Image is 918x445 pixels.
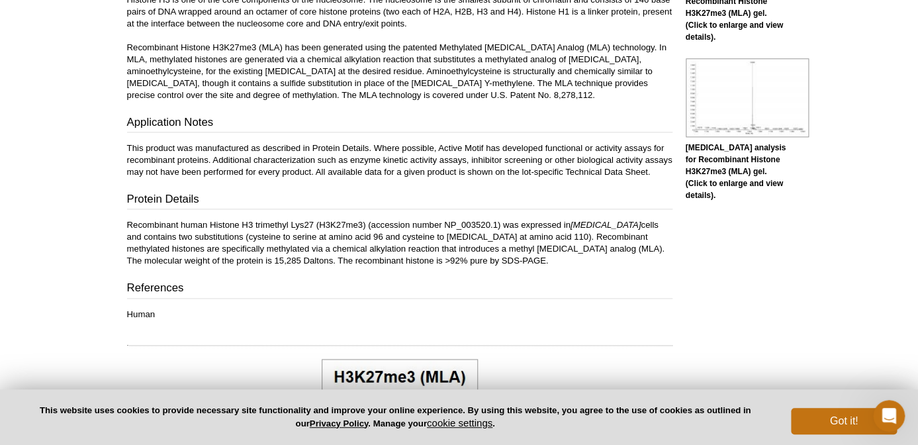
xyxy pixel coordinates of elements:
[873,400,905,432] iframe: Intercom live chat
[791,408,897,434] button: Got it!
[127,309,672,321] p: Human
[127,191,672,210] h3: Protein Details
[686,58,809,137] img: Western Blot analysis for Recombinant Histone H3K27me3 (MLA) gel.
[127,142,672,178] p: This product was manufactured as described in Protein Details. Where possible, Active Motif has d...
[427,417,492,428] button: cookie settings
[21,405,769,430] p: This website uses cookies to provide necessary site functionality and improve your online experie...
[127,280,672,299] h3: References
[127,219,672,267] p: Recombinant human Histone H3 trimethyl Lys27 (H3K27me3) (accession number NP_003520.1) was expres...
[310,419,368,428] a: Privacy Policy
[686,142,792,201] p: (Click to enlarge and view details).
[686,143,786,176] b: [MEDICAL_DATA] analysis for Recombinant Histone H3K27me3 (MLA) gel.
[127,115,672,133] h3: Application Notes
[571,220,641,230] i: [MEDICAL_DATA]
